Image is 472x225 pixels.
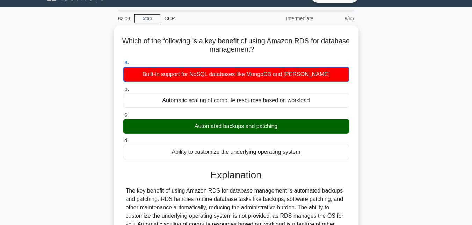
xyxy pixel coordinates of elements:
[124,59,129,65] span: a.
[114,12,134,25] div: 82:03
[127,169,345,181] h3: Explanation
[256,12,318,25] div: Intermediate
[160,12,256,25] div: CCP
[123,119,349,134] div: Automated backups and patching
[124,86,129,92] span: b.
[124,112,129,118] span: c.
[123,67,349,82] div: Built-in support for NoSQL databases like MongoDB and [PERSON_NAME]
[134,14,160,23] a: Stop
[123,145,349,159] div: Ability to customize the underlying operating system
[318,12,358,25] div: 9/65
[123,93,349,108] div: Automatic scaling of compute resources based on workload
[122,37,350,54] h5: Which of the following is a key benefit of using Amazon RDS for database management?
[124,137,129,143] span: d.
